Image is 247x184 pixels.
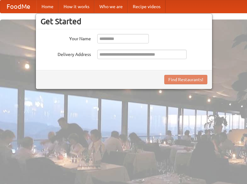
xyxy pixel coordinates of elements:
[41,17,207,26] h3: Get Started
[41,50,91,58] label: Delivery Address
[59,0,94,13] a: How it works
[41,34,91,42] label: Your Name
[128,0,166,13] a: Recipe videos
[94,0,128,13] a: Who we are
[36,0,59,13] a: Home
[164,75,207,84] button: Find Restaurants!
[0,0,36,13] a: FoodMe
